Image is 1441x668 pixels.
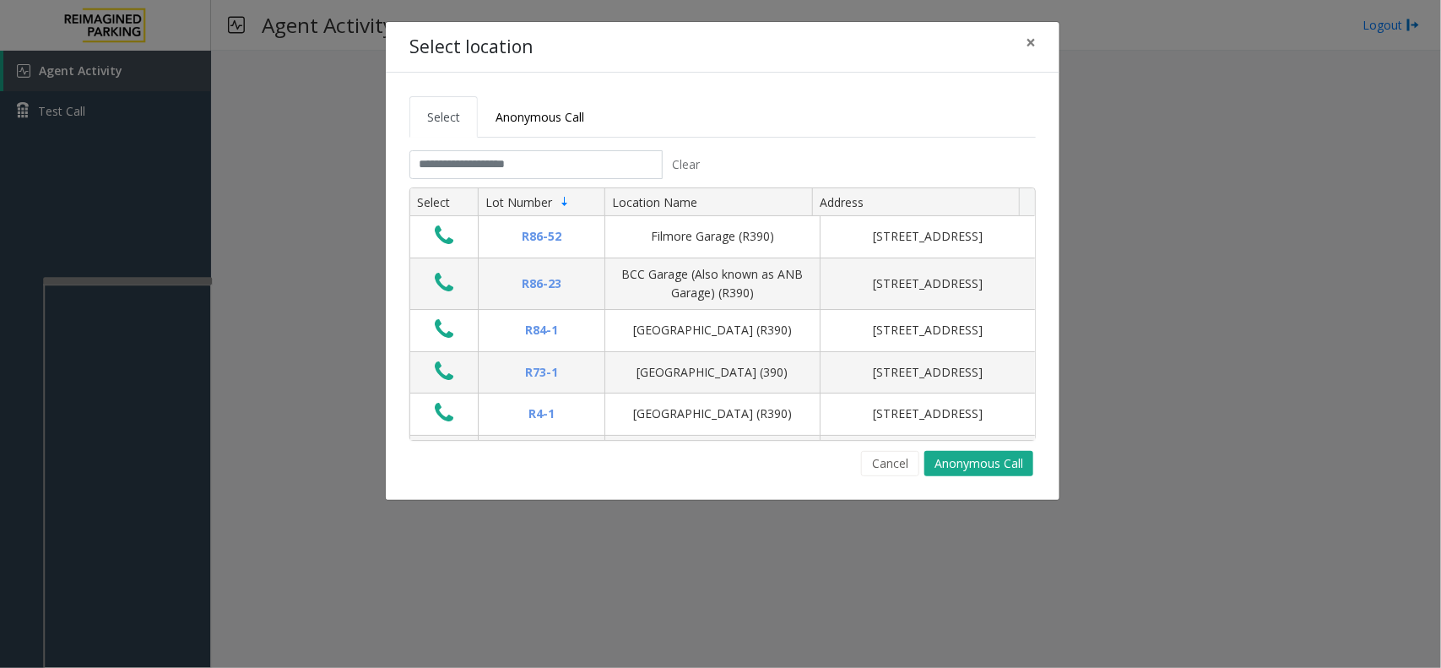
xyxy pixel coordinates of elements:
[831,274,1025,293] div: [STREET_ADDRESS]
[615,227,810,246] div: Filmore Garage (R390)
[409,34,533,61] h4: Select location
[831,405,1025,423] div: [STREET_ADDRESS]
[820,194,864,210] span: Address
[612,194,697,210] span: Location Name
[615,405,810,423] div: [GEOGRAPHIC_DATA] (R390)
[663,150,710,179] button: Clear
[1026,30,1036,54] span: ×
[924,451,1033,476] button: Anonymous Call
[427,109,460,125] span: Select
[861,451,919,476] button: Cancel
[1014,22,1048,63] button: Close
[615,363,810,382] div: [GEOGRAPHIC_DATA] (390)
[410,188,478,217] th: Select
[831,321,1025,339] div: [STREET_ADDRESS]
[615,265,810,303] div: BCC Garage (Also known as ANB Garage) (R390)
[489,274,594,293] div: R86-23
[489,405,594,423] div: R4-1
[409,96,1036,138] ul: Tabs
[615,321,810,339] div: [GEOGRAPHIC_DATA] (R390)
[485,194,552,210] span: Lot Number
[558,195,572,209] span: Sortable
[489,363,594,382] div: R73-1
[831,363,1025,382] div: [STREET_ADDRESS]
[489,321,594,339] div: R84-1
[489,227,594,246] div: R86-52
[496,109,584,125] span: Anonymous Call
[410,188,1035,440] div: Data table
[831,227,1025,246] div: [STREET_ADDRESS]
